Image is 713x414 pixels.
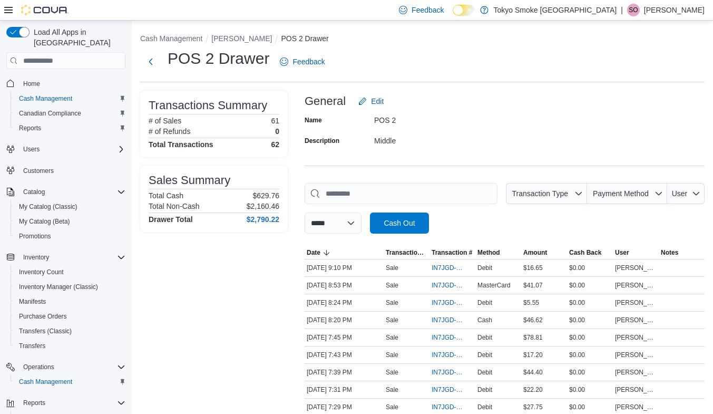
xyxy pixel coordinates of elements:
span: Reports [15,122,125,134]
img: Cova [21,5,69,15]
span: Catalog [23,188,45,196]
h6: # of Sales [149,117,181,125]
span: Home [23,80,40,88]
input: This is a search bar. As you type, the results lower in the page will automatically filter. [305,183,497,204]
div: $0.00 [567,401,613,413]
button: Catalog [19,186,49,198]
button: Next [140,51,161,72]
a: Transfers (Classic) [15,325,76,338]
button: IN7JGD-6871376 [432,314,473,326]
span: IN7JGD-6871194 [432,368,463,377]
button: Users [19,143,44,156]
div: [DATE] 8:24 PM [305,296,384,309]
p: $629.76 [252,191,279,200]
span: IN7JGD-6871577 [432,264,463,272]
span: IN7JGD-6871391 [432,299,463,307]
div: $0.00 [567,314,613,326]
p: Sale [386,299,398,307]
button: My Catalog (Beta) [11,214,130,229]
span: IN7JGD-6871154 [432,386,463,394]
h4: $2,790.22 [247,215,279,224]
h4: Drawer Total [149,215,193,224]
button: Cash Back [567,246,613,259]
div: $0.00 [567,262,613,274]
span: Cash Management [15,92,125,105]
span: [PERSON_NAME] [615,351,657,359]
a: My Catalog (Classic) [15,200,82,213]
span: Users [23,145,40,153]
span: Reports [23,399,45,407]
button: User [613,246,659,259]
span: Inventory Manager (Classic) [15,281,125,293]
span: MasterCard [477,281,511,290]
span: Inventory Count [15,266,125,278]
button: Reports [2,396,130,410]
button: Home [2,75,130,91]
p: $2,160.46 [247,202,279,210]
div: Middle [374,132,515,145]
p: Sale [386,368,398,377]
p: Sale [386,403,398,411]
span: Canadian Compliance [15,107,125,120]
span: Customers [19,164,125,177]
span: Debit [477,264,492,272]
span: Reports [19,124,41,132]
h6: Total Non-Cash [149,202,200,210]
span: Debit [477,333,492,342]
span: Cash Management [15,376,125,388]
button: Inventory [2,250,130,265]
a: Inventory Manager (Classic) [15,281,102,293]
button: Manifests [11,294,130,309]
button: Cash Out [370,213,429,234]
span: User [672,189,688,198]
button: Amount [521,246,567,259]
div: $0.00 [567,366,613,379]
a: Purchase Orders [15,310,71,323]
span: $27.75 [523,403,543,411]
button: IN7JGD-6871534 [432,279,473,292]
span: $16.65 [523,264,543,272]
span: SO [629,4,638,16]
div: [DATE] 7:39 PM [305,366,384,379]
span: Payment Method [593,189,649,198]
div: $0.00 [567,296,613,309]
a: Reports [15,122,45,134]
button: Method [475,246,521,259]
p: Sale [386,333,398,342]
span: Canadian Compliance [19,109,81,118]
span: Promotions [15,230,125,243]
a: Transfers [15,340,50,352]
span: Promotions [19,232,51,240]
button: Inventory Count [11,265,130,280]
span: Cash Back [569,248,601,257]
button: Inventory [19,251,53,264]
span: Catalog [19,186,125,198]
button: Payment Method [587,183,667,204]
div: POS 2 [374,112,515,124]
span: [PERSON_NAME] [615,386,657,394]
span: Purchase Orders [19,312,67,321]
span: My Catalog (Beta) [19,217,70,226]
span: Operations [23,363,54,371]
div: $0.00 [567,349,613,361]
button: User [667,183,705,204]
input: Dark Mode [453,5,475,16]
span: [PERSON_NAME] [615,264,657,272]
span: $17.20 [523,351,543,359]
span: Purchase Orders [15,310,125,323]
div: [DATE] 8:20 PM [305,314,384,326]
a: Cash Management [15,92,76,105]
a: Manifests [15,295,50,308]
span: Cash Management [19,94,72,103]
button: Notes [659,246,705,259]
button: Transaction # [429,246,475,259]
span: Feedback [292,56,325,67]
span: Customers [23,167,54,175]
label: Description [305,137,339,145]
span: Method [477,248,500,257]
button: Transaction Type [384,246,429,259]
button: Inventory Manager (Classic) [11,280,130,294]
button: Edit [354,91,388,112]
h4: 62 [271,140,279,149]
span: Transfers (Classic) [19,327,72,335]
